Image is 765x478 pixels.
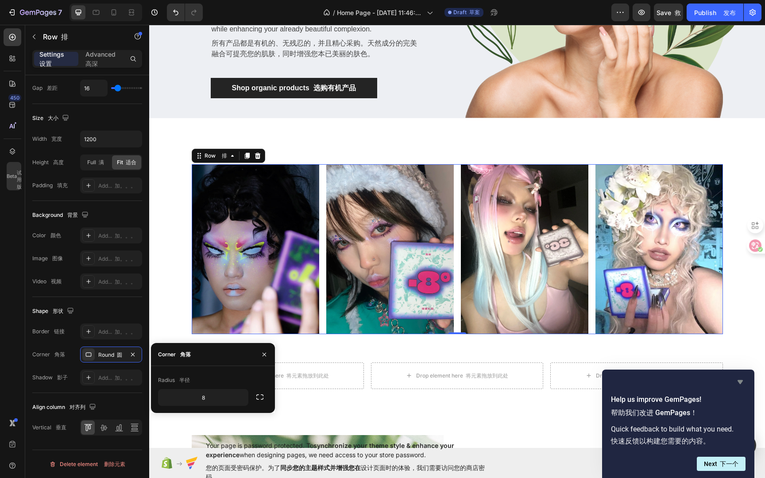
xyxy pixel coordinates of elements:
div: Shape [32,305,76,317]
img: gempages_586148509846078155-db343bac-4977-4548-ac84-867c242d6bd1.jpg [177,139,305,309]
div: 450 [8,94,21,101]
div: Corner [158,351,191,358]
div: Help us improve GemPages! [611,377,746,471]
font: 所有产品都是有机的、无残忍的，并且精心采购。天然成分的完美融合可提亮您的肌肤，同时增强您本已美丽的肤色。 [62,15,268,33]
div: Beta [7,162,21,190]
div: Add... [98,328,140,336]
font: 填充 [57,182,68,189]
span: Home Page - [DATE] 11:46:02 [337,8,423,17]
font: 下一个 [720,460,738,467]
div: Width [32,135,62,143]
div: Align column [32,401,98,413]
font: 形状 [53,308,63,314]
font: 加。。。 [115,328,136,335]
font: 满 [99,159,104,166]
img: gempages_586148509846078155-c8715a43-afe8-46ea-9e89-5aa700f467b4.jpg [42,139,170,309]
font: 视频 [51,278,62,285]
font: 加。。。 [115,232,136,239]
div: Video [32,278,62,285]
p: 7 [58,7,62,18]
p: Row [43,31,118,42]
font: 高度 [53,159,64,166]
div: Add... [98,278,140,286]
div: Drop element here [267,347,359,355]
div: Add... [98,232,140,240]
img: gempages_586148509846078155-35159724-5dfd-4d0c-9e09-f34955264b92.jpg [312,139,439,309]
font: 草案 [469,9,480,15]
span: 同步您的主题样式并增强您在 [280,464,361,471]
button: Next question [697,457,746,471]
div: Shop organic products [83,58,207,69]
iframe: Design area [149,25,765,448]
div: Vertical [32,424,66,432]
div: Padding [32,181,68,189]
font: 将元素拖放到此处 [496,347,539,354]
font: 差距 [47,85,58,91]
div: Background [32,209,90,221]
font: 排 [73,127,78,134]
button: 7 [4,4,66,21]
font: 背景 [67,212,78,218]
font: 帮助我们改进 GemPages！ [611,409,697,417]
div: Radius [158,376,190,384]
button: Publish 发布 [687,4,743,21]
font: 加。。。 [115,278,136,285]
font: 发布 [723,9,736,16]
font: 影子 [57,374,68,381]
font: 将元素拖放到此处 [317,347,359,354]
div: Round [98,351,124,359]
span: Save [657,9,681,16]
div: Row [54,127,80,135]
div: Add... [98,182,140,190]
div: Border [32,328,65,335]
input: Auto [158,389,248,405]
div: Add... [98,374,140,382]
div: Drop element here [447,347,539,355]
span: Full [87,158,104,166]
div: Color [32,231,61,239]
font: 设置 [39,60,52,67]
font: 加。。。 [115,374,136,381]
div: Shadow [32,374,68,382]
font: 大小 [48,115,58,121]
div: Gap [32,84,58,92]
div: Corner [32,351,65,358]
font: 救 [675,9,681,16]
font: 删除元素 [104,461,125,467]
input: Auto [81,131,142,147]
button: Delete element 删除元素 [32,457,142,471]
font: 快速反馈以构建您需要的内容。 [611,437,710,445]
font: 将元素拖放到此处 [137,347,180,354]
div: Size [32,112,71,124]
div: Height [32,158,64,166]
a: Shop organic products 选购有机产品 [62,53,228,73]
font: 选购有机产品 [164,59,207,67]
font: 试用版 [17,170,22,190]
font: 图像 [52,255,63,262]
font: 宽度 [51,135,62,142]
div: Drop element here [88,347,180,355]
font: 角落 [54,351,65,358]
div: Delete element [49,459,125,470]
div: Undo/Redo [167,4,203,21]
font: 高深 [85,60,98,67]
h2: Help us improve GemPages! [611,394,746,421]
font: 对齐列 [70,404,85,410]
input: Auto [81,80,107,96]
div: Publish [694,8,736,17]
div: Image [32,254,63,262]
font: 加。。。 [115,182,136,189]
p: Settings [39,50,73,68]
font: 垂直 [56,424,66,431]
img: gempages_586148509846078155-0b0a755a-6d79-471a-bf07-732b3c1a52d5.jpg [446,139,574,309]
button: Save 救 [654,4,683,21]
span: Fit [117,158,136,166]
span: synchronize your theme style & enhance your experience [206,442,454,459]
button: Hide survey [735,377,746,387]
font: 半径 [179,377,190,383]
font: 排 [61,32,68,41]
span: Draft [453,8,480,16]
p: Quick feedback to build what you need. [611,425,746,450]
span: / [333,8,335,17]
font: 颜色 [50,232,61,239]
